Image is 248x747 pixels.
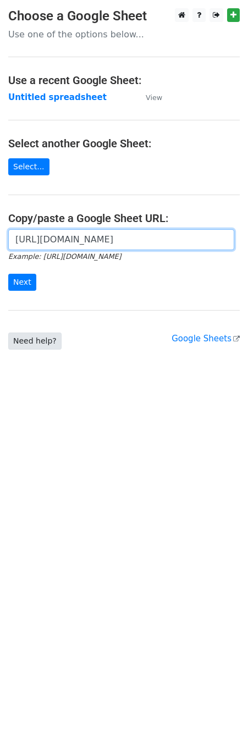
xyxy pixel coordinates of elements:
input: Next [8,274,36,291]
a: View [135,92,162,102]
a: Untitled spreadsheet [8,92,107,102]
h4: Use a recent Google Sheet: [8,74,240,87]
a: Google Sheets [172,334,240,344]
h4: Copy/paste a Google Sheet URL: [8,212,240,225]
a: Select... [8,158,49,175]
small: Example: [URL][DOMAIN_NAME] [8,252,121,261]
p: Use one of the options below... [8,29,240,40]
input: Paste your Google Sheet URL here [8,229,234,250]
small: View [146,93,162,102]
a: Need help? [8,333,62,350]
iframe: Chat Widget [193,694,248,747]
h4: Select another Google Sheet: [8,137,240,150]
h3: Choose a Google Sheet [8,8,240,24]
